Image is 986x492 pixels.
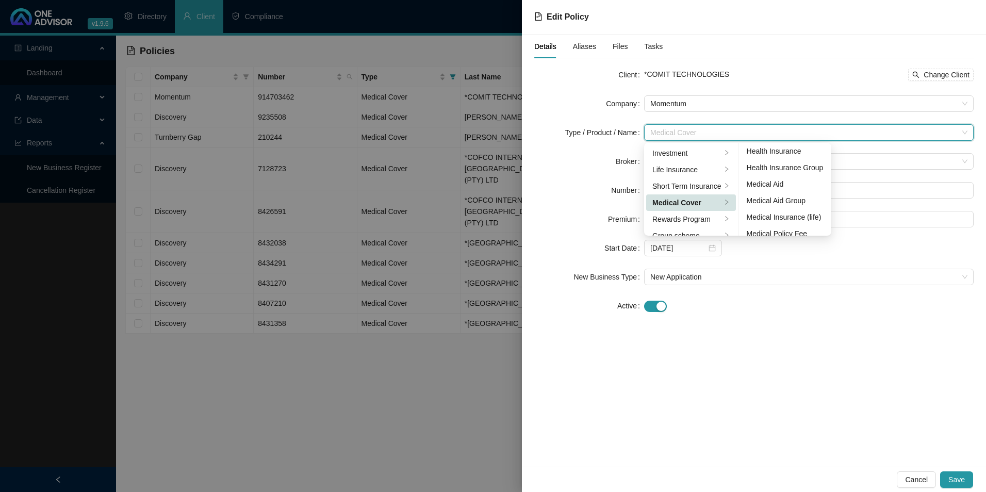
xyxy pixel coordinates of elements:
div: Medical Cover [652,197,721,208]
div: Investment [652,147,721,159]
div: Health Insurance Group [747,162,824,173]
li: Medical Policy Fee [741,225,830,242]
li: Medical Aid Group [741,192,830,209]
span: Aliases [573,43,596,50]
div: Life Insurance [652,164,721,175]
label: Type / Product / Name [565,124,644,141]
span: Details [534,43,556,50]
label: Number [611,182,644,199]
div: Group scheme [652,230,721,241]
li: Short Term Insurance [646,178,736,194]
span: right [724,183,730,189]
span: Momentum [650,96,967,111]
span: file-text [534,12,543,21]
span: New Application [650,269,967,285]
label: Start Date [604,240,644,256]
li: Medical Cover [646,194,736,211]
li: Life Insurance [646,161,736,178]
span: Cancel [905,474,928,485]
div: Short Term Insurance [652,181,721,192]
span: right [724,199,730,205]
span: Files [613,43,628,50]
div: Medical Policy Fee [747,228,824,239]
li: Health Insurance [741,143,830,159]
span: right [724,216,730,222]
input: Select date [650,242,706,254]
span: right [724,166,730,172]
li: Medical Insurance (life) [741,209,830,225]
span: Medical Cover [650,125,967,140]
span: Tasks [645,43,663,50]
label: Company [606,95,644,112]
div: Rewards Program [652,214,721,225]
label: New Business Type [573,269,644,285]
div: Medical Insurance (life) [747,211,824,223]
span: Save [948,474,965,485]
button: Cancel [897,471,936,488]
span: *COMIT TECHNOLOGIES [644,70,729,78]
span: right [724,150,730,156]
button: Save [940,471,973,488]
label: Client [618,67,644,83]
span: Edit Policy [547,12,589,21]
div: Medical Aid Group [747,195,824,206]
label: Active [617,298,644,314]
span: Change Client [924,69,969,80]
li: Group scheme [646,227,736,244]
span: right [724,232,730,238]
div: Medical Aid [747,178,824,190]
button: Change Client [908,69,974,81]
label: Premium [608,211,644,227]
div: Health Insurance [747,145,824,157]
label: Broker [616,153,644,170]
span: search [912,71,919,78]
li: Rewards Program [646,211,736,227]
li: Medical Aid [741,176,830,192]
li: Health Insurance Group [741,159,830,176]
li: Investment [646,145,736,161]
